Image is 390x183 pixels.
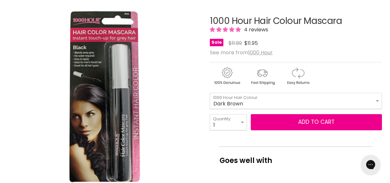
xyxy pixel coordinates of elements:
span: 4 reviews [242,26,268,33]
iframe: Gorgias live chat messenger [358,153,384,177]
span: $11.95 [244,39,258,47]
button: Add to cart [251,114,382,130]
span: Sale [210,39,223,46]
select: Quantity [210,114,247,130]
img: returns.gif [281,66,315,86]
h1: 1000 Hour Hair Colour Mascara [210,16,382,26]
span: See more from [210,49,273,56]
img: shipping.gif [245,66,279,86]
span: Add to cart [298,118,335,126]
a: 1000 Hour [248,49,273,56]
p: Goes well with [219,146,372,168]
img: genuine.gif [210,66,244,86]
span: 5.00 stars [210,26,242,33]
span: $11.99 [229,39,242,47]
